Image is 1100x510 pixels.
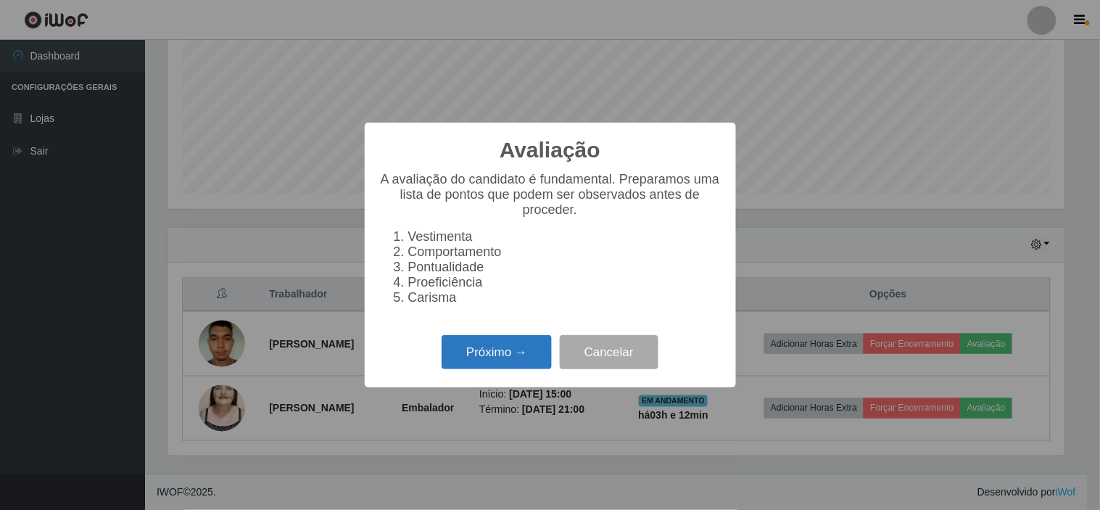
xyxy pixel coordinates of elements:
li: Carisma [408,290,721,305]
button: Cancelar [560,335,658,369]
li: Pontualidade [408,260,721,275]
button: Próximo → [442,335,552,369]
li: Vestimenta [408,229,721,244]
p: A avaliação do candidato é fundamental. Preparamos uma lista de pontos que podem ser observados a... [379,172,721,218]
li: Proeficiência [408,275,721,290]
h2: Avaliação [500,137,600,163]
li: Comportamento [408,244,721,260]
